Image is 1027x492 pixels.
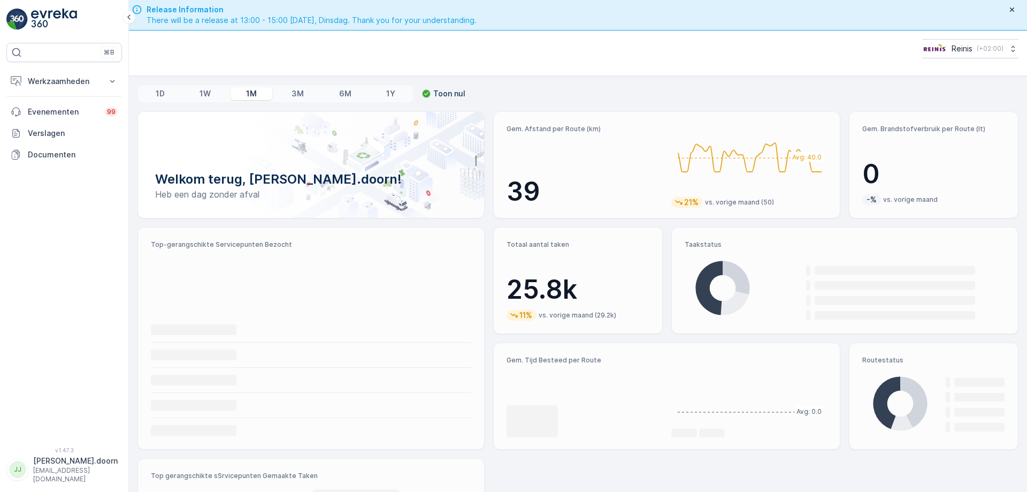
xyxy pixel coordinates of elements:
[151,240,471,249] p: Top-gerangschikte Servicepunten Bezocht
[147,4,477,15] span: Release Information
[28,149,118,160] p: Documenten
[155,171,467,188] p: Welkom terug, [PERSON_NAME].doorn!
[922,39,1018,58] button: Reinis(+02:00)
[6,447,122,453] span: v 1.47.3
[200,88,211,99] p: 1W
[922,43,947,55] img: Reinis-Logo-Vrijstaand_Tekengebied-1-copy2_aBO4n7j.png
[705,198,774,207] p: vs. vorige maand (50)
[9,461,26,478] div: JJ
[507,240,649,249] p: Totaal aantal taken
[28,128,118,139] p: Verslagen
[292,88,304,99] p: 3M
[246,88,257,99] p: 1M
[883,195,938,204] p: vs. vorige maand
[107,108,116,116] p: 99
[104,48,114,57] p: ⌘B
[31,9,77,30] img: logo_light-DOdMpM7g.png
[155,188,467,201] p: Heb een dag zonder afval
[386,88,395,99] p: 1Y
[33,456,118,466] p: [PERSON_NAME].doorn
[507,176,663,208] p: 39
[156,88,165,99] p: 1D
[683,197,700,208] p: 21%
[507,274,649,306] p: 25.8k
[6,101,122,123] a: Evenementen99
[6,71,122,92] button: Werkzaamheden
[147,15,477,26] span: There will be a release at 13:00 - 15:00 [DATE], Dinsdag. Thank you for your understanding.
[862,125,1005,133] p: Gem. Brandstofverbruik per Route (lt)
[862,356,1005,365] p: Routestatus
[6,9,28,30] img: logo
[151,472,471,480] p: Top gerangschikte sSrvicepunten Gemaakte Taken
[539,311,616,320] p: vs. vorige maand (29.2k)
[33,466,118,483] p: [EMAIL_ADDRESS][DOMAIN_NAME]
[685,240,1005,249] p: Taakstatus
[507,125,663,133] p: Gem. Afstand per Route (km)
[28,76,101,87] p: Werkzaamheden
[507,356,663,365] p: Gem. Tijd Besteed per Route
[952,43,972,54] p: Reinis
[433,88,465,99] p: Toon nul
[6,456,122,483] button: JJ[PERSON_NAME].doorn[EMAIL_ADDRESS][DOMAIN_NAME]
[977,44,1003,53] p: ( +02:00 )
[339,88,351,99] p: 6M
[28,107,98,117] p: Evenementen
[6,144,122,165] a: Documenten
[518,310,533,321] p: 11%
[6,123,122,144] a: Verslagen
[862,158,1005,190] p: 0
[865,194,878,205] p: -%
